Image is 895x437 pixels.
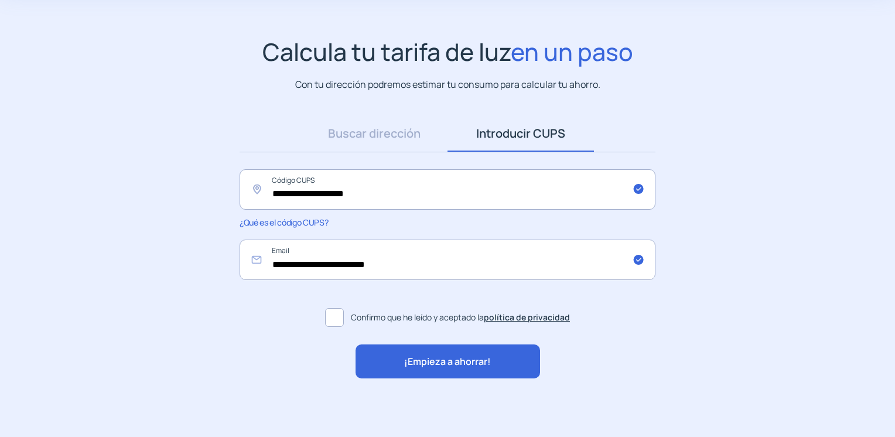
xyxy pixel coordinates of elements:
[484,312,570,323] a: política de privacidad
[448,115,594,152] a: Introducir CUPS
[262,37,633,66] h1: Calcula tu tarifa de luz
[295,77,600,92] p: Con tu dirección podremos estimar tu consumo para calcular tu ahorro.
[511,35,633,68] span: en un paso
[301,115,448,152] a: Buscar dirección
[240,217,328,228] span: ¿Qué es el código CUPS?
[404,354,491,370] span: ¡Empieza a ahorrar!
[351,311,570,324] span: Confirmo que he leído y aceptado la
